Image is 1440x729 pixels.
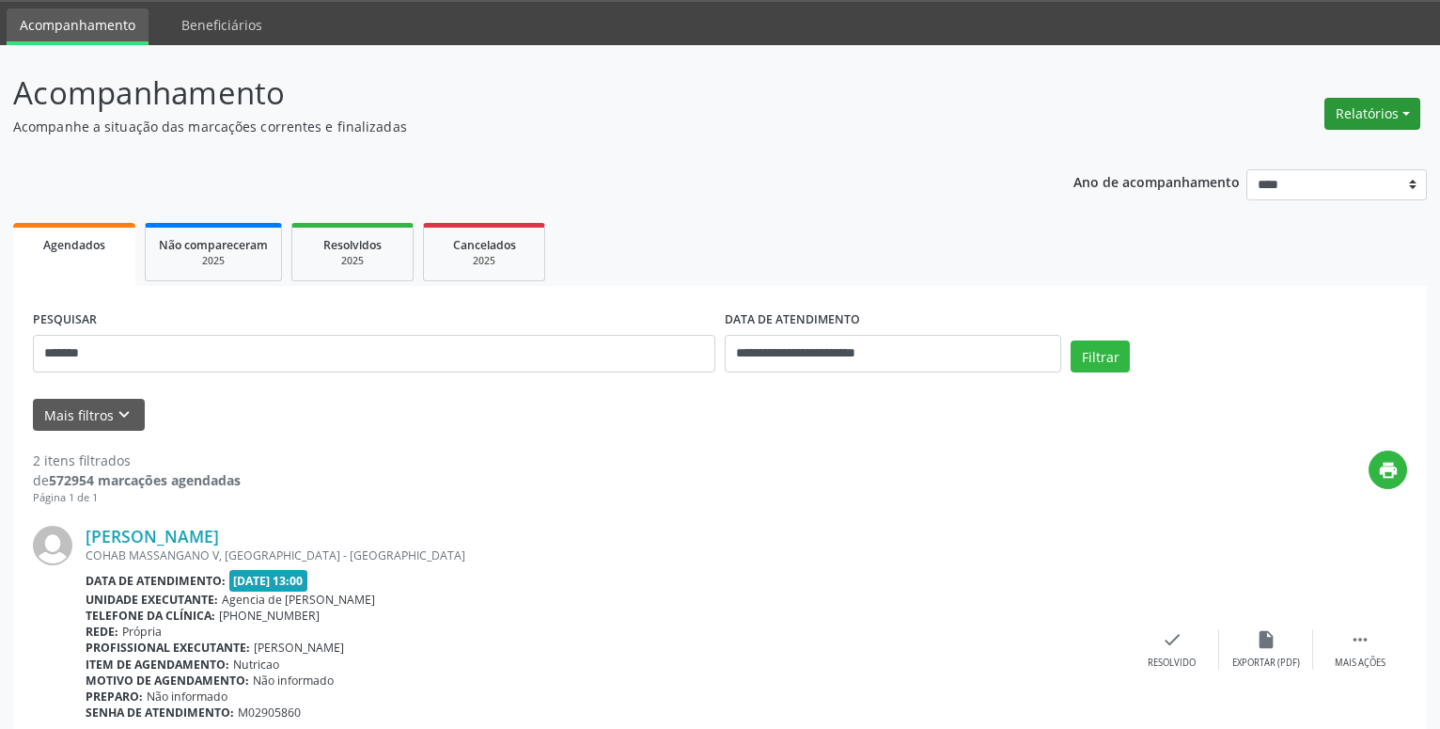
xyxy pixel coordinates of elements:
b: Telefone da clínica: [86,608,215,624]
i: insert_drive_file [1256,629,1276,650]
div: 2025 [305,254,399,268]
span: Nutricao [233,657,279,673]
strong: 572954 marcações agendadas [49,471,241,489]
i: keyboard_arrow_down [114,404,134,425]
div: 2025 [159,254,268,268]
span: [PHONE_NUMBER] [219,608,320,624]
a: Beneficiários [168,8,275,41]
b: Rede: [86,624,118,640]
i:  [1350,629,1370,650]
b: Preparo: [86,689,143,705]
p: Acompanhe a situação das marcações correntes e finalizadas [13,117,1003,136]
div: Mais ações [1335,657,1385,670]
span: Agendados [43,237,105,253]
button: Filtrar [1071,341,1130,372]
span: Própria [122,624,162,640]
b: Unidade executante: [86,592,218,608]
span: [PERSON_NAME] [254,640,344,656]
span: Não informado [253,673,334,689]
div: Resolvido [1148,657,1196,670]
div: COHAB MASSANGANO V, [GEOGRAPHIC_DATA] - [GEOGRAPHIC_DATA] [86,547,1125,563]
span: Não compareceram [159,237,268,253]
i: print [1378,460,1399,481]
b: Motivo de agendamento: [86,673,249,689]
span: M02905860 [238,705,301,721]
div: 2025 [437,254,531,268]
div: Exportar (PDF) [1232,657,1300,670]
button: Relatórios [1324,98,1420,130]
i: check [1162,629,1182,650]
span: Resolvidos [323,237,382,253]
img: img [33,526,72,565]
span: [DATE] 13:00 [229,570,308,592]
label: PESQUISAR [33,306,97,335]
span: Agencia de [PERSON_NAME] [222,592,375,608]
b: Profissional executante: [86,640,250,656]
p: Ano de acompanhamento [1073,169,1240,193]
div: Página 1 de 1 [33,490,241,506]
a: Acompanhamento [7,8,149,45]
div: de [33,470,241,490]
span: Não informado [147,689,227,705]
b: Item de agendamento: [86,657,229,673]
button: Mais filtroskeyboard_arrow_down [33,399,145,432]
label: DATA DE ATENDIMENTO [725,306,860,335]
span: Cancelados [453,237,516,253]
b: Senha de atendimento: [86,705,234,721]
div: 2 itens filtrados [33,451,241,470]
p: Acompanhamento [13,70,1003,117]
a: [PERSON_NAME] [86,526,219,547]
b: Data de atendimento: [86,573,226,589]
button: print [1369,451,1407,489]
